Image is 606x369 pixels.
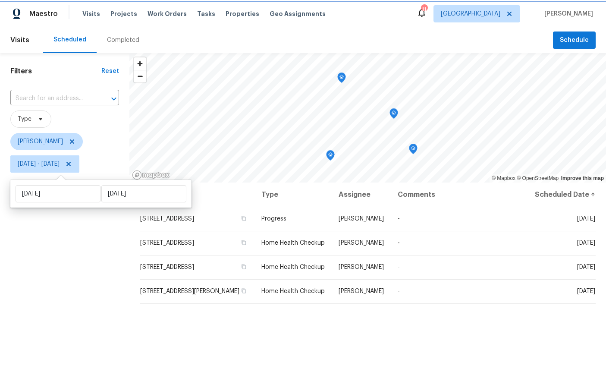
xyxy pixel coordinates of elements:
button: Zoom in [134,57,146,70]
span: Work Orders [148,9,187,18]
span: Geo Assignments [270,9,326,18]
span: Home Health Checkup [261,240,325,246]
div: Scheduled [53,35,86,44]
button: Copy Address [240,287,248,295]
span: [DATE] [577,240,595,246]
div: 11 [421,5,427,14]
span: [PERSON_NAME] [339,264,384,270]
span: [PERSON_NAME] [541,9,593,18]
span: Maestro [29,9,58,18]
div: Map marker [337,73,346,86]
th: Address [140,183,254,207]
th: Scheduled Date ↑ [528,183,596,207]
button: Copy Address [240,263,248,271]
button: Schedule [553,32,596,49]
span: Type [18,115,31,123]
span: Projects [110,9,137,18]
div: Map marker [409,144,418,157]
span: [DATE] [577,216,595,222]
div: Reset [101,67,119,76]
h1: Filters [10,67,101,76]
button: Open [108,93,120,105]
span: [STREET_ADDRESS][PERSON_NAME] [140,288,239,294]
span: Schedule [560,35,589,46]
span: Home Health Checkup [261,288,325,294]
span: [DATE] [577,288,595,294]
input: Search for an address... [10,92,95,105]
span: Home Health Checkup [261,264,325,270]
span: [PERSON_NAME] [18,137,63,146]
input: Start date [16,185,100,202]
span: Visits [10,31,29,50]
span: Progress [261,216,286,222]
th: Comments [391,183,528,207]
span: - [398,288,400,294]
th: Type [254,183,332,207]
a: Mapbox homepage [132,170,170,180]
span: - [398,240,400,246]
div: Map marker [389,108,398,122]
a: Mapbox [492,175,515,181]
span: Properties [226,9,259,18]
a: OpenStreetMap [517,175,559,181]
th: Assignee [332,183,391,207]
span: Visits [82,9,100,18]
a: Improve this map [561,175,604,181]
span: [STREET_ADDRESS] [140,264,194,270]
input: End date [101,185,186,202]
span: [PERSON_NAME] [339,216,384,222]
span: Tasks [197,11,215,17]
span: - [398,264,400,270]
div: Completed [107,36,139,44]
button: Copy Address [240,214,248,222]
span: [PERSON_NAME] [339,240,384,246]
span: [STREET_ADDRESS] [140,216,194,222]
div: Map marker [326,150,335,164]
button: Copy Address [240,239,248,246]
span: - [398,216,400,222]
span: [DATE] [577,264,595,270]
span: [DATE] - [DATE] [18,160,60,168]
span: [GEOGRAPHIC_DATA] [441,9,500,18]
span: [PERSON_NAME] [339,288,384,294]
button: Zoom out [134,70,146,82]
span: [STREET_ADDRESS] [140,240,194,246]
